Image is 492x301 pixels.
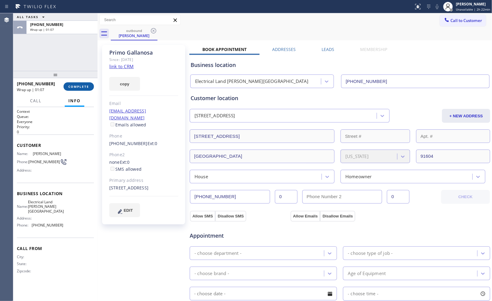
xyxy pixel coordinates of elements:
span: Customer [17,142,94,148]
div: none [109,159,178,173]
a: [EMAIL_ADDRESS][DOMAIN_NAME] [109,108,146,121]
span: [PHONE_NUMBER] [28,160,60,164]
span: [PHONE_NUMBER] [17,81,55,87]
label: Membership [360,46,387,52]
div: - choose type of job - [348,250,393,257]
div: Customer location [191,94,489,102]
div: outbound [111,28,157,33]
label: Emails allowed [109,122,146,128]
input: Phone Number [341,74,490,88]
span: Zipcode: [17,269,33,273]
input: - choose date - [190,287,337,300]
span: COMPLETE [68,84,89,89]
a: link to CRM [109,63,134,69]
span: Info [68,98,81,103]
button: Allow SMS [190,211,215,222]
span: Electrical Land [PERSON_NAME][GEOGRAPHIC_DATA] [28,200,64,214]
div: [PERSON_NAME] [456,2,490,7]
div: Since: [DATE] [109,56,178,63]
div: [STREET_ADDRESS] [109,185,178,192]
input: Apt. # [416,129,490,143]
span: [PHONE_NUMBER] [30,22,63,27]
p: Everyone [17,119,94,124]
div: Phone2 [109,151,178,158]
span: State: [17,261,33,266]
button: Disallow Emails [320,211,355,222]
div: [STREET_ADDRESS] [195,112,235,119]
span: Unavailable | 2h 22min [456,7,490,11]
input: Ext. 2 [387,190,409,204]
span: [PERSON_NAME] [33,151,63,156]
span: Ext: 0 [148,141,157,146]
span: Address: [17,216,33,220]
a: [PHONE_NUMBER] [109,141,148,146]
h1: Context [17,109,94,114]
label: Book Appointment [202,46,247,52]
span: Wrap up | 01:07 [17,87,44,92]
span: Name: [17,151,33,156]
input: Ext. [275,190,297,204]
div: Age of Equipment [348,270,386,277]
div: Email [109,100,178,107]
button: COMPLETE [64,82,94,91]
span: Ext: 0 [120,159,130,165]
span: Call to Customer [450,18,482,23]
button: Info [65,95,84,107]
button: + NEW ADDRESS [442,109,490,123]
div: Primo Gallanosa [111,27,157,40]
span: Appointment [190,232,289,240]
input: SMS allowed [111,167,114,171]
input: Phone Number [190,190,270,204]
button: EDIT [109,203,140,217]
input: Emails allowed [111,122,114,126]
div: Business location [191,61,489,69]
span: Business location [17,191,94,196]
button: Disallow SMS [215,211,246,222]
span: Wrap up | 01:07 [30,27,54,32]
div: [PERSON_NAME] [111,33,157,38]
input: Search [100,15,180,25]
span: [PHONE_NUMBER] [32,223,63,227]
div: Primary address [109,177,178,184]
label: SMS allowed [109,166,142,172]
input: Address [190,129,335,143]
div: - choose department - [195,250,241,257]
button: CHECK [441,190,490,204]
label: Addresses [272,46,296,52]
span: City: [17,255,33,259]
button: Call [26,95,45,107]
span: - choose time - [348,291,378,296]
span: EDIT [124,208,133,213]
div: House [195,173,208,180]
button: Call to Customer [440,15,486,26]
span: Name: [17,204,28,209]
div: - choose brand - [195,270,229,277]
input: Phone Number 2 [302,190,382,204]
label: Leads [322,46,335,52]
span: Address: [17,168,33,173]
span: Phone: [17,160,28,164]
input: City [190,150,335,163]
input: ZIP [416,150,490,163]
button: Allow Emails [291,211,320,222]
span: Call From [17,246,94,251]
button: copy [109,77,140,91]
div: Primo Gallanosa [109,49,178,56]
div: Electrical Land [PERSON_NAME][GEOGRAPHIC_DATA] [195,78,308,85]
span: Phone: [17,223,32,227]
h2: Queue: [17,114,94,119]
div: Phone [109,133,178,140]
span: ALL TASKS [17,15,39,19]
button: ALL TASKS [13,13,51,21]
input: Street # [341,129,410,143]
span: Call [30,98,42,103]
p: 0 [17,129,94,135]
button: Mute [433,2,441,11]
div: Homeowner [345,173,372,180]
h2: Priority: [17,124,94,129]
